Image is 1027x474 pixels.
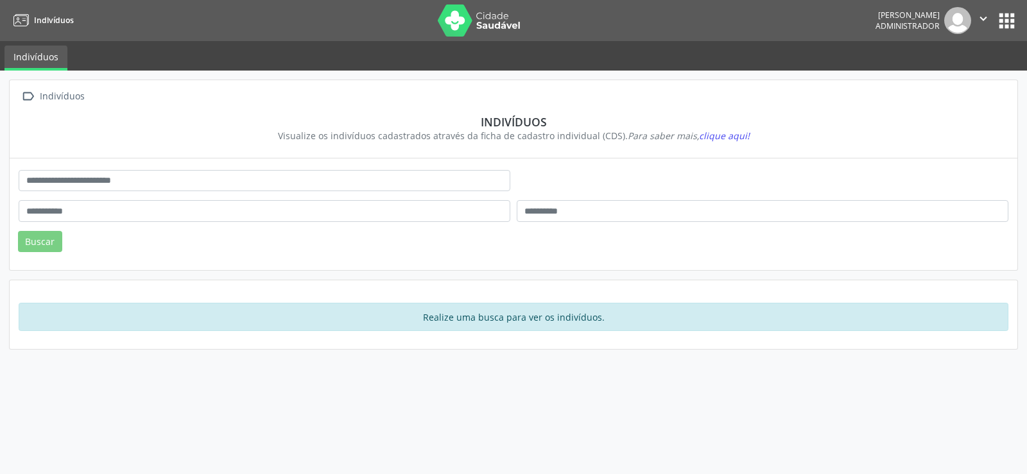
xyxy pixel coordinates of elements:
[876,21,940,31] span: Administrador
[9,10,74,31] a: Indivíduos
[19,87,87,106] a:  Indivíduos
[34,15,74,26] span: Indivíduos
[971,7,996,34] button: 
[37,87,87,106] div: Indivíduos
[28,115,999,129] div: Indivíduos
[628,130,750,142] i: Para saber mais,
[4,46,67,71] a: Indivíduos
[28,129,999,142] div: Visualize os indivíduos cadastrados através da ficha de cadastro individual (CDS).
[19,303,1008,331] div: Realize uma busca para ver os indivíduos.
[699,130,750,142] span: clique aqui!
[996,10,1018,32] button: apps
[19,87,37,106] i: 
[944,7,971,34] img: img
[18,231,62,253] button: Buscar
[876,10,940,21] div: [PERSON_NAME]
[976,12,990,26] i: 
